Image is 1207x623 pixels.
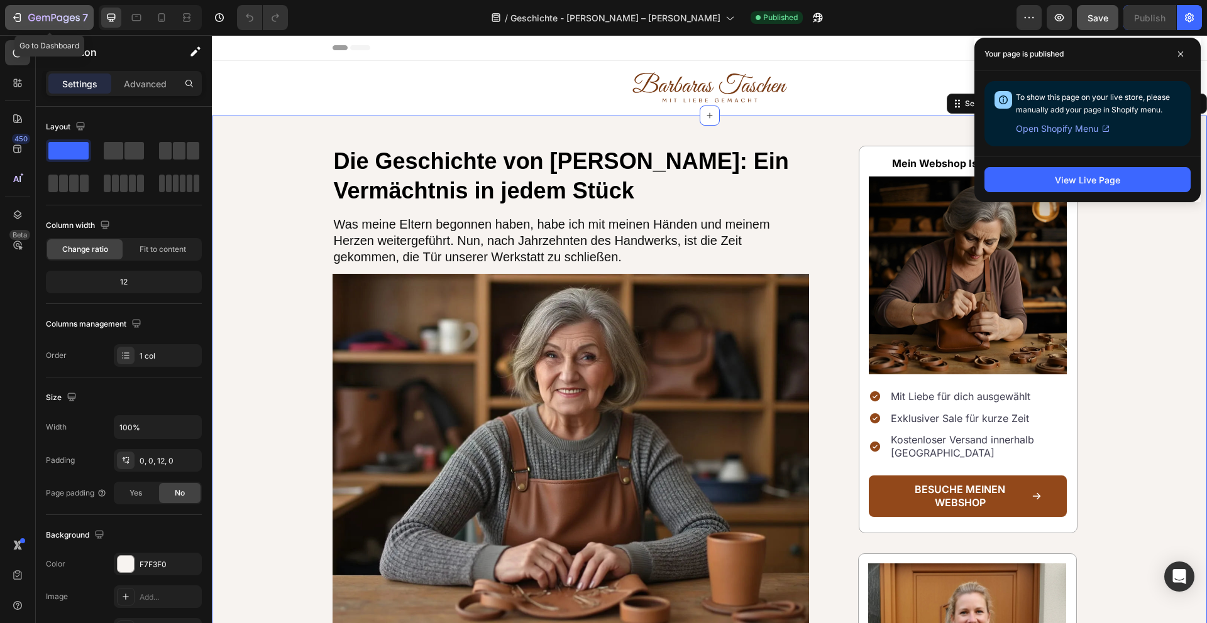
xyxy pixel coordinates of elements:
[1016,121,1098,136] span: Open Shopify Menu
[121,180,598,231] h3: Was meine Eltern begonnen haben, habe ich mit meinen Händen und meinem Herzen weitergeführt. Nun,...
[5,5,94,30] button: 7
[61,45,164,60] p: Section
[505,11,508,24] span: /
[1134,11,1166,24] div: Publish
[46,350,67,361] div: Order
[751,63,789,74] div: Section 2
[121,239,598,596] img: gempages_584529722579354378-221b241b-22b0-48e4-9de4-714608e9a174.webp
[140,559,199,570] div: F7F3F0
[657,440,855,482] a: Besuche meinen Webshop
[140,350,199,362] div: 1 col
[62,77,97,90] p: Settings
[175,487,185,499] span: No
[679,398,853,425] p: Kostenloser Versand innerhalb [GEOGRAPHIC_DATA]
[763,12,798,23] span: Published
[237,5,288,30] div: Undo/Redo
[12,134,30,144] div: 450
[46,316,144,333] div: Columns management
[657,141,855,339] img: gempages_584529722579354378-51fc0b0a-c017-4f70-9e07-58b8d58ac2a1.webp
[1055,173,1120,187] div: View Live Page
[46,217,113,234] div: Column width
[677,396,855,426] div: Rich Text Editor. Editing area: main
[1016,92,1170,114] span: To show this page on your live store, please manually add your page in Shopify menu.
[46,558,65,570] div: Color
[46,421,67,433] div: Width
[130,487,142,499] span: Yes
[46,487,107,499] div: Page padding
[48,273,199,291] div: 12
[1088,13,1108,23] span: Save
[510,11,720,24] span: Geschichte - [PERSON_NAME] – [PERSON_NAME]
[82,10,88,25] p: 7
[140,455,199,467] div: 0, 0, 12, 0
[140,592,199,603] div: Add...
[419,36,576,70] img: gempages_584529722579354378-6422c140-a839-4023-be48-74e9401a1182.svg
[124,77,167,90] p: Advanced
[140,244,186,255] span: Fit to content
[46,389,79,406] div: Size
[984,167,1191,192] button: View Live Page
[679,377,817,389] span: Exklusiver Sale für kurze Zeit
[114,416,201,438] input: Auto
[46,455,75,466] div: Padding
[682,448,815,474] p: Besuche meinen Webshop
[46,527,107,544] div: Background
[1164,561,1194,592] div: Open Intercom Messenger
[677,353,855,370] div: Rich Text Editor. Editing area: main
[46,591,68,602] div: Image
[677,375,855,392] div: Rich Text Editor. Editing area: main
[812,63,893,74] p: Create Theme Section
[46,119,88,136] div: Layout
[679,355,818,367] span: Mit Liebe für dich ausgewählt
[62,244,108,255] span: Change ratio
[9,230,30,240] div: Beta
[121,111,598,172] h1: Die Geschichte von [PERSON_NAME]: Ein Vermächtnis in jedem Stück
[901,61,956,76] button: AI Content
[212,35,1207,623] iframe: Design area
[658,122,854,135] p: mein webshop ist jetzt online
[984,48,1064,60] p: Your page is published
[1077,5,1118,30] button: Save
[1123,5,1176,30] button: Publish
